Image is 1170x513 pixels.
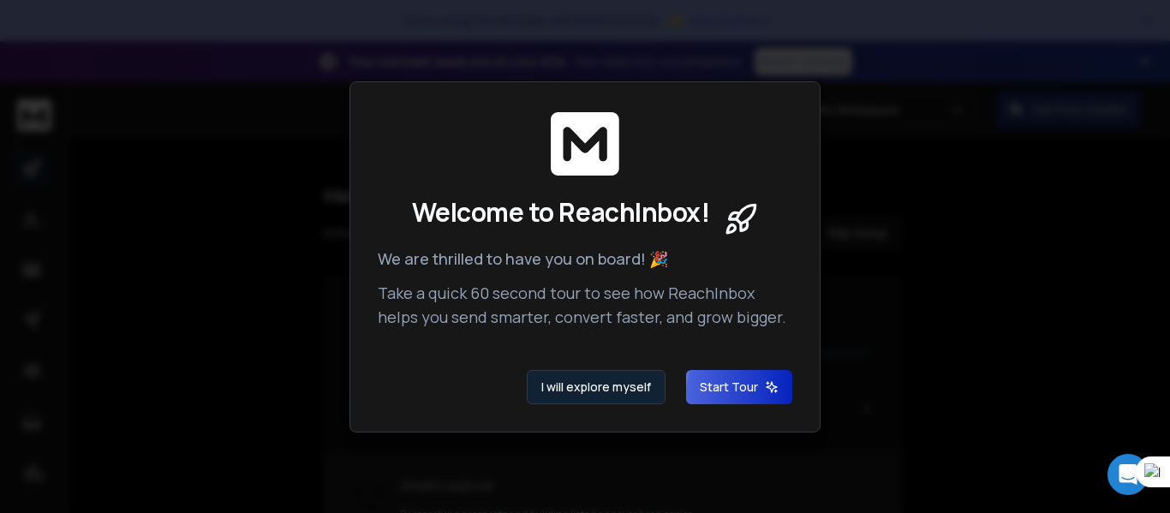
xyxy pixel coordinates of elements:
span: Start Tour [700,379,779,396]
div: Open Intercom Messenger [1107,454,1149,495]
p: Take a quick 60 second tour to see how ReachInbox helps you send smarter, convert faster, and gro... [378,281,792,329]
p: We are thrilled to have you on board! 🎉 [378,247,792,271]
span: Welcome to ReachInbox! [412,197,709,228]
button: Start Tour [686,370,792,404]
button: I will explore myself [527,370,666,404]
